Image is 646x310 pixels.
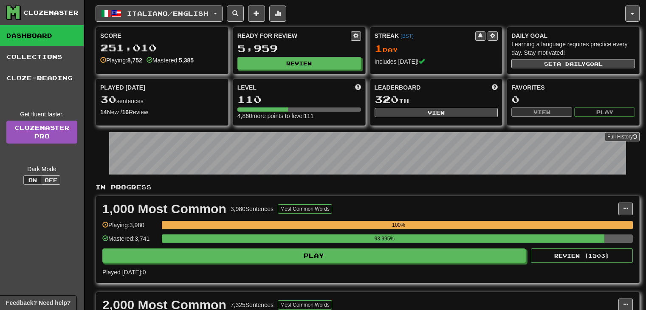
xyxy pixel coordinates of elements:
[355,83,361,92] span: Score more points to level up
[23,8,79,17] div: Clozemaster
[375,94,498,105] div: th
[237,94,361,105] div: 110
[511,31,635,40] div: Daily Goal
[96,183,640,192] p: In Progress
[248,6,265,22] button: Add sentence to collection
[511,59,635,68] button: Seta dailygoal
[96,6,223,22] button: Italiano/English
[278,204,332,214] button: Most Common Words
[605,132,640,141] button: Full History
[375,83,421,92] span: Leaderboard
[237,43,361,54] div: 5,959
[511,83,635,92] div: Favorites
[102,234,158,248] div: Mastered: 3,741
[375,43,498,54] div: Day
[511,40,635,57] div: Learning a language requires practice every day. Stay motivated!
[231,301,274,309] div: 7,325 Sentences
[269,6,286,22] button: More stats
[127,57,142,64] strong: 8,752
[100,108,224,116] div: New / Review
[574,107,635,117] button: Play
[164,234,604,243] div: 93.995%
[100,94,224,105] div: sentences
[102,221,158,235] div: Playing: 3,980
[237,83,257,92] span: Level
[375,31,476,40] div: Streak
[6,165,77,173] div: Dark Mode
[237,31,351,40] div: Ready for Review
[164,221,633,229] div: 100%
[227,6,244,22] button: Search sentences
[511,107,572,117] button: View
[6,121,77,144] a: ClozemasterPro
[102,203,226,215] div: 1,000 Most Common
[492,83,498,92] span: This week in points, UTC
[179,57,194,64] strong: 5,385
[237,112,361,120] div: 4,860 more points to level 111
[375,42,383,54] span: 1
[375,57,498,66] div: Includes [DATE]!
[375,93,399,105] span: 320
[557,61,586,67] span: a daily
[100,93,116,105] span: 30
[6,299,71,307] span: Open feedback widget
[100,31,224,40] div: Score
[42,175,60,185] button: Off
[100,42,224,53] div: 251,010
[23,175,42,185] button: On
[127,10,209,17] span: Italiano / English
[100,83,145,92] span: Played [DATE]
[511,94,635,105] div: 0
[375,108,498,117] button: View
[102,269,146,276] span: Played [DATE]: 0
[100,56,142,65] div: Playing:
[147,56,194,65] div: Mastered:
[231,205,274,213] div: 3,980 Sentences
[278,300,332,310] button: Most Common Words
[102,248,526,263] button: Play
[531,248,633,263] button: Review (1503)
[237,57,361,70] button: Review
[100,109,107,116] strong: 14
[6,110,77,118] div: Get fluent faster.
[122,109,129,116] strong: 16
[401,33,414,39] a: (BST)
